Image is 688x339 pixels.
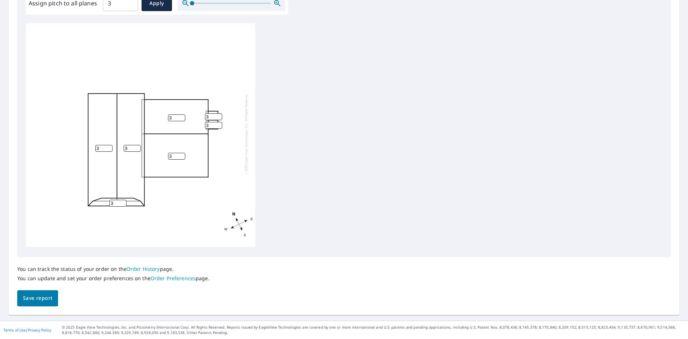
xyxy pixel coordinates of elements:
[17,275,210,282] p: You can update and set your order preferences on the page.
[4,328,26,333] a: Terms of Use
[150,275,196,282] a: Order Preferences
[17,290,58,306] button: Save report
[23,294,52,303] span: Save report
[4,328,51,332] p: |
[126,265,160,272] a: Order History
[28,328,51,333] a: Privacy Policy
[62,325,684,335] p: © 2025 Eagle View Technologies, Inc. and Pictometry International Corp. All Rights Reserved. Repo...
[17,266,210,272] p: You can track the status of your order on the page.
